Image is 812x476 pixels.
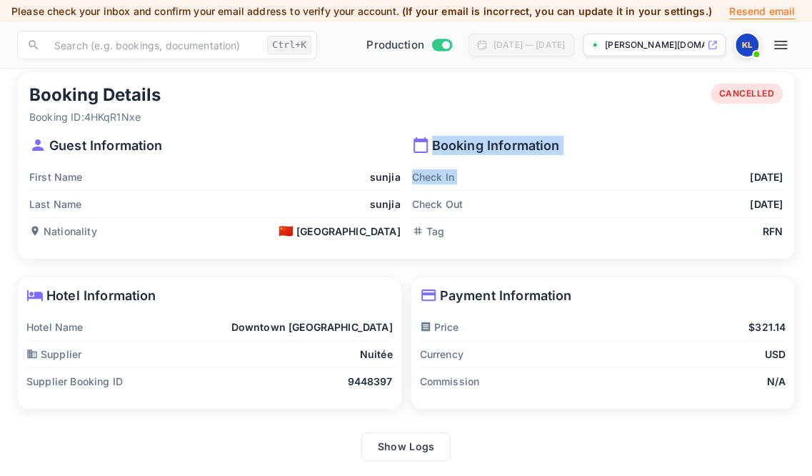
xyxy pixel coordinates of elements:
[361,37,457,54] div: Switch to Sandbox mode
[412,224,444,239] p: Tag
[29,109,161,124] p: Booking ID: 4HKqR1Nxe
[767,374,786,389] p: N/A
[361,432,451,461] button: Show Logs
[420,347,463,362] p: Currency
[370,169,401,184] p: sunjia
[29,197,81,212] p: Last Name
[748,319,786,334] p: $321.14
[279,225,294,237] span: 🇨🇳
[360,347,393,362] p: Nuitée
[29,136,401,155] p: Guest Information
[267,36,311,54] div: Ctrl+K
[750,197,783,212] p: [DATE]
[605,39,704,51] p: [PERSON_NAME][DOMAIN_NAME]
[412,136,783,155] p: Booking Information
[279,224,401,239] div: [GEOGRAPHIC_DATA]
[29,84,161,106] h5: Booking Details
[493,39,565,51] div: [DATE] — [DATE]
[366,37,424,54] span: Production
[46,31,261,59] input: Search (e.g. bookings, documentation)
[29,224,97,239] p: Nationality
[26,374,123,389] p: Supplier Booking ID
[29,169,83,184] p: First Name
[763,224,783,239] p: RFN
[347,374,392,389] p: 9448397
[736,34,758,56] img: ken liu
[420,319,459,334] p: Price
[26,286,393,305] p: Hotel Information
[11,5,399,17] span: Please check your inbox and confirm your email address to verify your account.
[420,286,786,305] p: Payment Information
[412,169,454,184] p: Check In
[750,169,783,184] p: [DATE]
[231,319,393,334] p: Downtown [GEOGRAPHIC_DATA]
[729,4,795,19] p: Resend email
[711,87,783,100] span: CANCELLED
[420,374,480,389] p: Commission
[765,347,786,362] p: USD
[370,197,401,212] p: sunjia
[26,319,84,334] p: Hotel Name
[26,347,81,362] p: Supplier
[412,197,463,212] p: Check Out
[402,5,712,17] span: (If your email is incorrect, you can update it in your settings.)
